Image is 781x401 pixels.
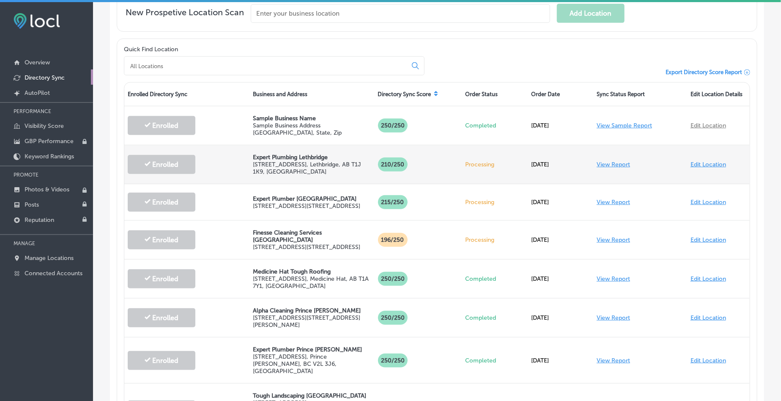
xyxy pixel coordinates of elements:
div: Enrolled Directory Sync [124,83,249,106]
p: Processing [466,236,524,243]
button: Enrolled [128,269,195,288]
p: Completed [466,314,524,321]
div: [DATE] [528,306,593,330]
a: View Report [597,236,630,243]
span: New Prospetive Location Scan [126,7,244,23]
div: Edit Location Details [687,83,750,106]
div: [DATE] [528,190,593,214]
button: Enrolled [128,308,195,327]
button: Enrolled [128,193,195,212]
p: Medicine Hat Tough Roofing [253,268,371,275]
div: [DATE] [528,228,593,252]
p: Processing [466,161,524,168]
p: [STREET_ADDRESS] , Prince [PERSON_NAME], BC V2L 3J6, [GEOGRAPHIC_DATA] [253,353,371,375]
p: 215 /250 [378,195,408,209]
p: Expert Plumber [GEOGRAPHIC_DATA] [253,195,371,202]
p: Reputation [25,216,54,224]
p: [GEOGRAPHIC_DATA], State, Zip [253,129,371,136]
p: Connected Accounts [25,270,82,277]
p: Expert Plumbing Lethbridge [253,154,371,161]
a: Edit Location [691,236,726,243]
span: Export Directory Score Report [666,69,742,75]
p: Manage Locations [25,254,74,262]
a: Edit Location [691,314,726,321]
p: 250/250 [378,119,408,133]
p: Overview [25,59,50,66]
button: Enrolled [128,351,195,370]
img: fda3e92497d09a02dc62c9cd864e3231.png [14,13,60,29]
div: Order Date [528,83,593,106]
p: Completed [466,357,524,364]
button: Enrolled [128,230,195,249]
p: Visibility Score [25,122,64,130]
p: Directory Sync [25,74,65,81]
a: View Report [597,161,630,168]
a: Edit Location [691,161,726,168]
div: Business and Address [249,83,375,106]
p: 196 /250 [378,233,408,247]
p: [STREET_ADDRESS] [STREET_ADDRESS] [253,202,371,210]
a: Edit Location [691,357,726,364]
p: 250 /250 [378,354,408,368]
p: Posts [25,201,39,208]
label: Quick Find Location [124,46,178,53]
button: Add Location [557,4,625,23]
p: Tough Landscaping [GEOGRAPHIC_DATA] [253,392,371,399]
p: [STREET_ADDRESS] [STREET_ADDRESS] [253,243,371,251]
div: [DATE] [528,152,593,177]
p: Completed [466,275,524,282]
p: Processing [466,199,524,206]
input: All Locations [129,62,405,70]
div: Sync Status Report [593,83,687,106]
p: 210 /250 [378,158,408,171]
p: [STREET_ADDRESS] , Medicine Hat, AB T1A 7Y1, [GEOGRAPHIC_DATA] [253,275,371,290]
a: View Report [597,314,630,321]
a: View Report [597,357,630,364]
div: Order Status [462,83,528,106]
div: [DATE] [528,113,593,138]
p: GBP Performance [25,138,74,145]
p: Sample Business Name [253,115,371,122]
a: Edit Location [691,122,726,129]
p: Finesse Cleaning Services [GEOGRAPHIC_DATA] [253,229,371,243]
div: [DATE] [528,348,593,373]
p: Alpha Cleaning Prince [PERSON_NAME] [253,307,371,314]
a: View Report [597,199,630,206]
a: View Report [597,275,630,282]
p: [STREET_ADDRESS] [STREET_ADDRESS][PERSON_NAME] [253,314,371,329]
p: Keyword Rankings [25,153,74,160]
div: [DATE] [528,267,593,291]
a: Edit Location [691,275,726,282]
button: Enrolled [128,155,195,174]
p: 250 /250 [378,311,408,325]
a: View Sample Report [597,122,652,129]
p: AutoPilot [25,89,50,97]
div: Directory Sync Score [375,83,462,106]
p: Expert Plumber Prince [PERSON_NAME] [253,346,371,353]
p: [STREET_ADDRESS] , Lethbridge, AB T1J 1K9, [GEOGRAPHIC_DATA] [253,161,371,175]
p: Completed [466,122,524,129]
p: Sample Business Address [253,122,371,129]
input: Enter your business location [251,4,550,23]
p: Photos & Videos [25,186,69,193]
button: Enrolled [128,116,195,135]
a: Edit Location [691,199,726,206]
p: 250 /250 [378,272,408,286]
